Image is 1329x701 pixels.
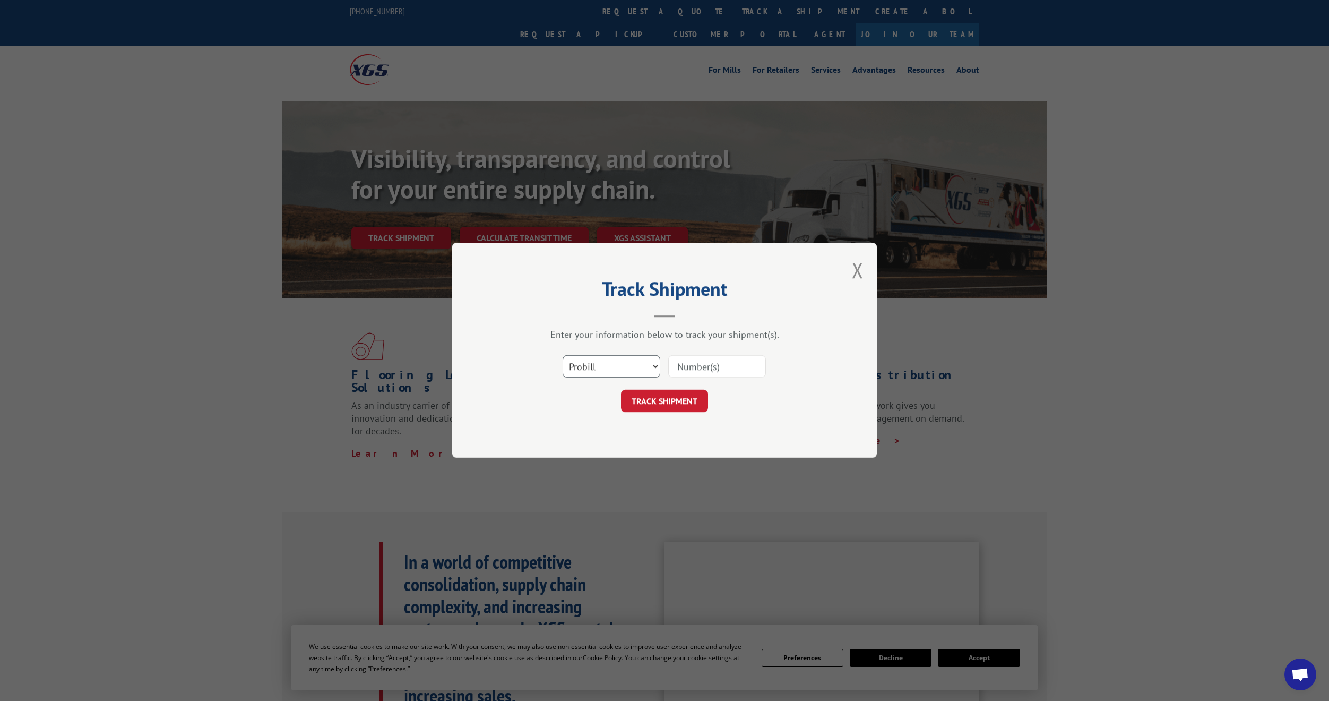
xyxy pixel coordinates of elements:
[621,390,708,413] button: TRACK SHIPMENT
[505,281,824,302] h2: Track Shipment
[1284,659,1316,690] div: Open chat
[852,256,864,284] button: Close modal
[505,329,824,341] div: Enter your information below to track your shipment(s).
[668,356,766,378] input: Number(s)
